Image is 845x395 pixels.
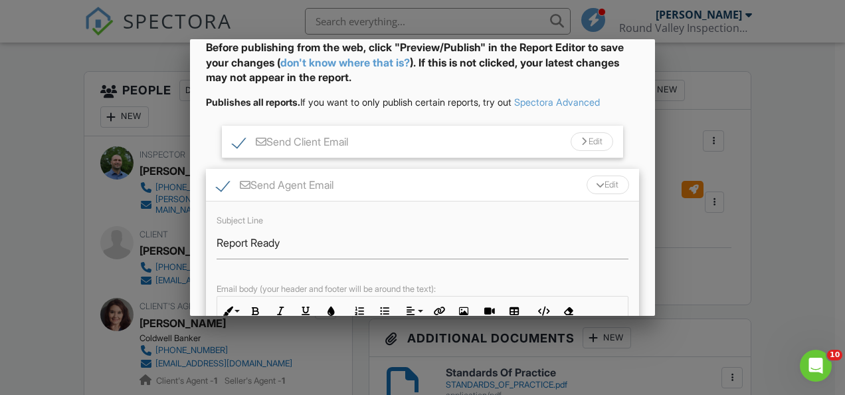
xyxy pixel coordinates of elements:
[268,299,293,324] button: Italic (Ctrl+I)
[242,299,268,324] button: Bold (Ctrl+B)
[587,176,629,194] div: Edit
[800,350,832,382] iframe: Intercom live chat
[502,299,527,324] button: Insert Table
[514,96,600,108] a: Spectora Advanced
[217,284,436,294] label: Email body (your header and footer will be around the text):
[280,56,410,69] a: don't know where that is?
[401,299,426,324] button: Align
[451,299,476,324] button: Insert Image (Ctrl+P)
[372,299,397,324] button: Unordered List
[571,132,613,151] div: Edit
[206,40,639,95] div: Before publishing from the web, click "Preview/Publish" in the Report Editor to save your changes...
[206,96,300,108] strong: Publishes all reports.
[217,299,242,324] button: Inline Style
[293,299,318,324] button: Underline (Ctrl+U)
[217,215,263,225] label: Subject Line
[827,350,842,360] span: 10
[206,96,512,108] span: If you want to only publish certain reports, try out
[233,136,348,152] label: Send Client Email
[347,299,372,324] button: Ordered List
[530,299,555,324] button: Code View
[476,299,502,324] button: Insert Video
[426,299,451,324] button: Insert Link (Ctrl+K)
[318,299,343,324] button: Colors
[217,179,333,196] label: Send Agent Email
